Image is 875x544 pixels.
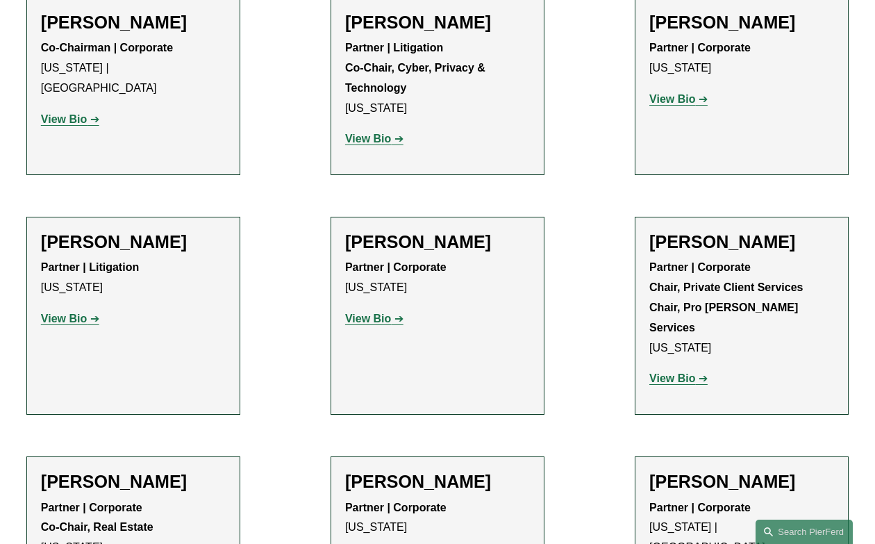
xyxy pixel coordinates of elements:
strong: Partner | Litigation Co-Chair, Cyber, Privacy & Technology [345,42,488,94]
h2: [PERSON_NAME] [41,471,226,492]
strong: View Bio [649,372,695,384]
h2: [PERSON_NAME] [345,12,530,33]
strong: View Bio [345,133,391,145]
strong: Partner | Corporate [649,42,751,53]
a: View Bio [649,93,708,105]
strong: Partner | Corporate [345,502,447,513]
strong: Partner | Corporate Co-Chair, Real Estate [41,502,153,534]
h2: [PERSON_NAME] [345,471,530,492]
h2: [PERSON_NAME] [41,231,226,252]
a: View Bio [41,313,99,324]
a: View Bio [41,113,99,125]
p: [US_STATE] [41,258,226,298]
p: [US_STATE] [345,38,530,118]
strong: Partner | Corporate [649,502,751,513]
strong: View Bio [345,313,391,324]
h2: [PERSON_NAME] [649,12,834,33]
a: Search this site [756,520,853,544]
p: [US_STATE] [649,38,834,79]
p: [US_STATE] [345,498,530,538]
p: [US_STATE] | [GEOGRAPHIC_DATA] [41,38,226,98]
p: [US_STATE] [345,258,530,298]
strong: View Bio [41,313,87,324]
strong: View Bio [41,113,87,125]
h2: [PERSON_NAME] [41,12,226,33]
strong: Partner | Corporate Chair, Private Client Services Chair, Pro [PERSON_NAME] Services [649,261,803,333]
h2: [PERSON_NAME] [649,471,834,492]
strong: Partner | Litigation [41,261,139,273]
p: [US_STATE] [649,258,834,358]
a: View Bio [345,313,403,324]
a: View Bio [345,133,403,145]
strong: Partner | Corporate [345,261,447,273]
h2: [PERSON_NAME] [649,231,834,252]
strong: Co-Chairman | Corporate [41,42,173,53]
a: View Bio [649,372,708,384]
h2: [PERSON_NAME] [345,231,530,252]
strong: View Bio [649,93,695,105]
